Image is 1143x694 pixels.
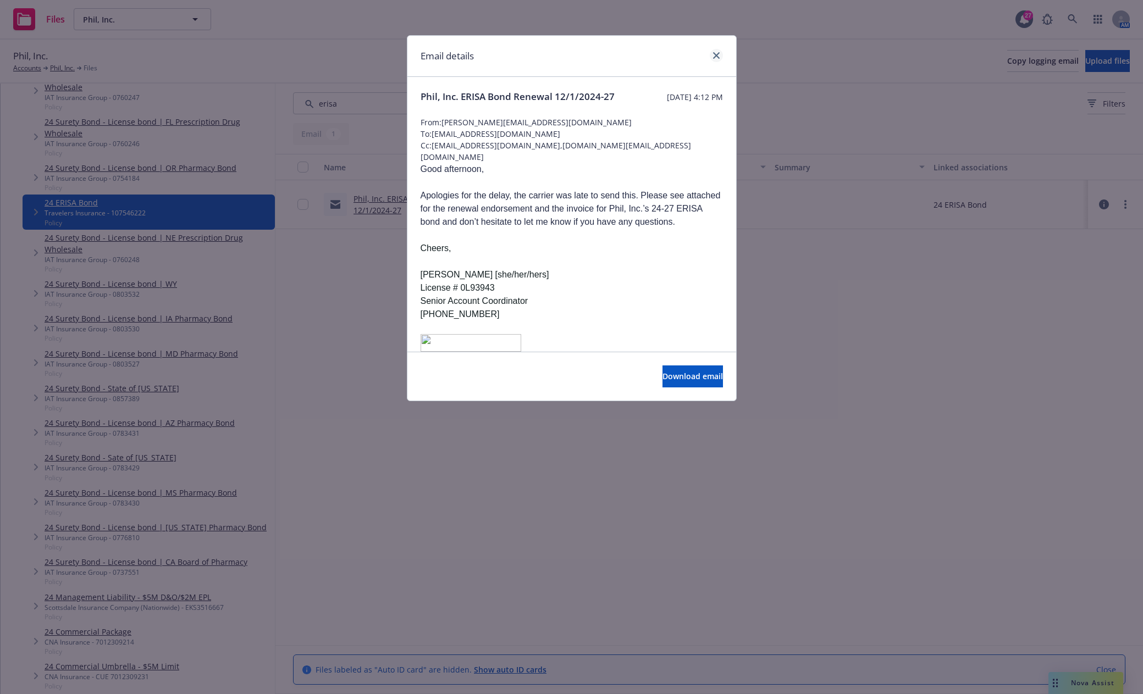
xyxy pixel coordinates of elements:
span: Good afternoon, [421,164,484,174]
span: [PHONE_NUMBER] [421,309,500,319]
img: image001.png@01DB9432.4A055260 [421,334,522,352]
span: To: [EMAIL_ADDRESS][DOMAIN_NAME] [421,128,723,140]
span: Cc: [EMAIL_ADDRESS][DOMAIN_NAME],[DOMAIN_NAME][EMAIL_ADDRESS][DOMAIN_NAME] [421,140,723,163]
span: [DATE] 4:12 PM [667,91,723,103]
span: Download email [662,371,723,381]
a: close [710,49,723,62]
span: Cheers, [421,243,451,253]
h1: Email details [421,49,474,63]
span: Senior Account Coordinator [421,296,528,306]
button: Download email [662,365,723,387]
span: [PERSON_NAME] [she/her/hers] [421,270,549,279]
span: Apologies for the delay, the carrier was late to send this. Please see attached for the renewal e... [421,191,721,226]
span: From: [PERSON_NAME][EMAIL_ADDRESS][DOMAIN_NAME] [421,116,723,128]
span: Phil, Inc. ERISA Bond Renewal 12/1/2024-27 [421,90,615,103]
span: License # 0L93943 [421,283,495,292]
